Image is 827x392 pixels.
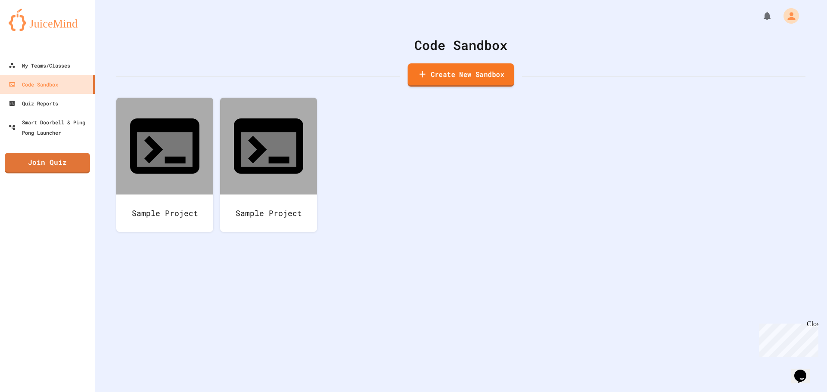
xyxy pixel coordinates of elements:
div: My Account [774,6,801,26]
div: Quiz Reports [9,98,58,108]
div: Smart Doorbell & Ping Pong Launcher [9,117,91,138]
a: Create New Sandbox [408,63,514,87]
a: Sample Project [116,98,213,232]
div: Sample Project [116,194,213,232]
img: logo-orange.svg [9,9,86,31]
div: My Teams/Classes [9,60,70,71]
div: My Notifications [746,9,774,23]
iframe: chat widget [755,320,818,357]
div: Code Sandbox [116,35,805,55]
iframe: chat widget [791,358,818,383]
a: Sample Project [220,98,317,232]
a: Join Quiz [5,153,90,173]
div: Chat with us now!Close [3,3,59,55]
div: Sample Project [220,194,317,232]
div: Code Sandbox [9,79,58,90]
